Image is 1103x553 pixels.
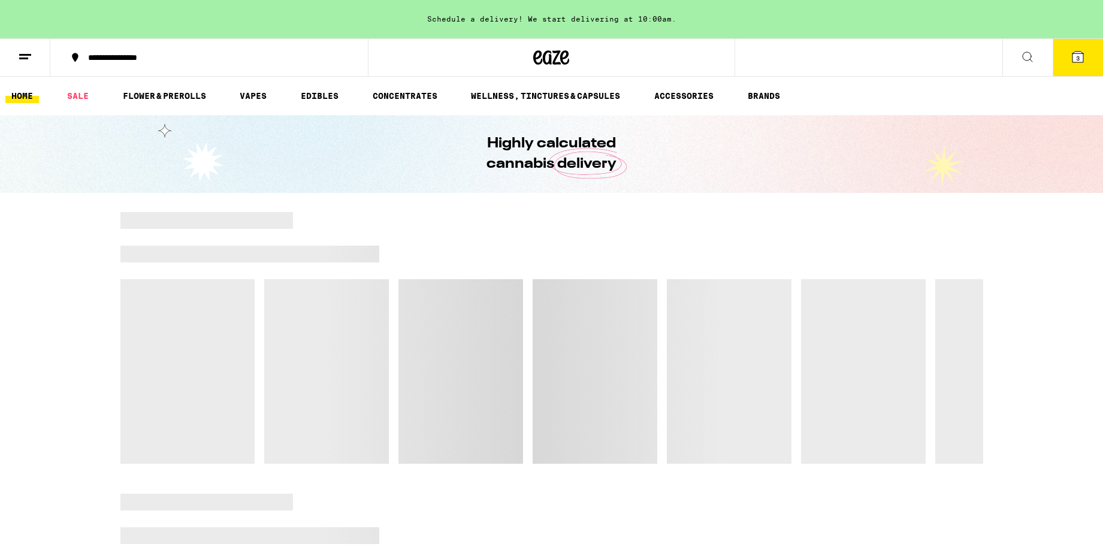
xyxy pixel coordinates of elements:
[234,89,273,103] a: VAPES
[295,89,345,103] a: EDIBLES
[453,134,651,174] h1: Highly calculated cannabis delivery
[117,89,212,103] a: FLOWER & PREROLLS
[1053,39,1103,76] button: 3
[5,89,39,103] a: HOME
[367,89,443,103] a: CONCENTRATES
[1076,55,1080,62] span: 3
[465,89,626,103] a: WELLNESS, TINCTURES & CAPSULES
[742,89,786,103] a: BRANDS
[61,89,95,103] a: SALE
[648,89,720,103] a: ACCESSORIES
